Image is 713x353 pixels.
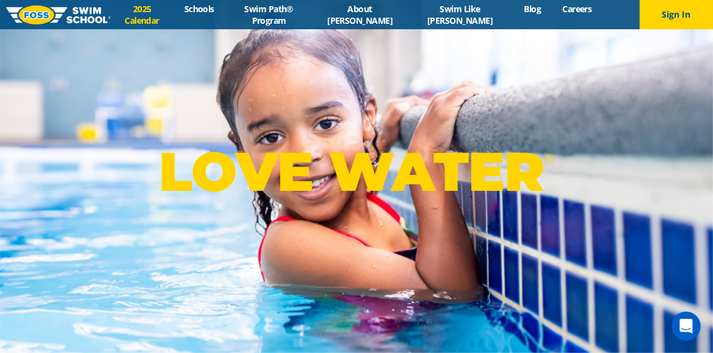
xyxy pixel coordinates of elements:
[159,139,554,204] p: LOVE WATER
[671,312,701,341] iframe: Intercom live chat
[313,3,407,26] a: About [PERSON_NAME]
[173,3,225,15] a: Schools
[225,3,313,26] a: Swim Path® Program
[544,151,554,166] sup: ®
[513,3,552,15] a: Blog
[6,5,110,24] img: FOSS Swim School Logo
[552,3,603,15] a: Careers
[110,3,173,26] a: 2025 Calendar
[407,3,513,26] a: Swim Like [PERSON_NAME]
